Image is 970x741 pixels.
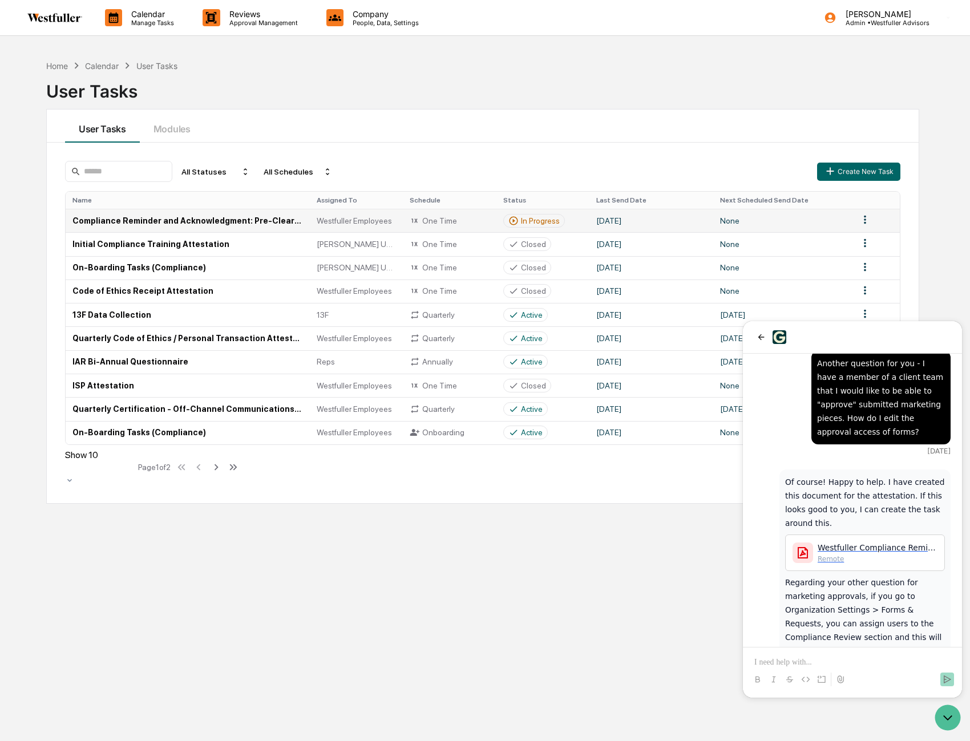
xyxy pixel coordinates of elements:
[85,61,119,71] div: Calendar
[521,240,546,249] div: Closed
[836,9,929,19] p: [PERSON_NAME]
[713,209,852,232] td: None
[343,9,425,19] p: Company
[220,9,304,19] p: Reviews
[589,421,713,444] td: [DATE]
[713,256,852,280] td: None
[343,19,425,27] p: People, Data, Settings
[589,192,713,209] th: Last Send Date
[589,350,713,374] td: [DATE]
[743,321,962,698] iframe: Customer support window
[713,232,852,256] td: None
[310,192,403,209] th: Assigned To
[66,256,310,280] td: On-Boarding Tasks (Compliance)
[410,404,490,414] div: Quarterly
[46,61,68,71] div: Home
[521,216,560,225] div: In Progress
[317,263,397,272] span: [PERSON_NAME] User Group
[496,192,590,209] th: Status
[66,350,310,374] td: IAR Bi-Annual Questionnaire
[589,374,713,397] td: [DATE]
[410,216,490,226] div: One Time
[66,209,310,232] td: Compliance Reminder and Acknowledgment: Pre-Clearance of Personal Securities Transactions
[410,286,490,296] div: One Time
[521,381,546,390] div: Closed
[713,326,852,350] td: [DATE]
[46,72,919,102] div: User Tasks
[66,421,310,444] td: On-Boarding Tasks (Compliance)
[521,286,546,295] div: Closed
[713,192,852,209] th: Next Scheduled Send Date
[410,333,490,343] div: Quarterly
[836,19,929,27] p: Admin • Westfuller Advisors
[66,192,310,209] th: Name
[713,397,852,420] td: [DATE]
[66,326,310,350] td: Quarterly Code of Ethics / Personal Transaction Attestations
[713,421,852,444] td: None
[410,310,490,320] div: Quarterly
[589,209,713,232] td: [DATE]
[177,163,254,181] div: All Statuses
[317,310,329,319] span: 13F
[317,357,335,366] span: Reps
[410,357,490,367] div: Annually
[122,19,180,27] p: Manage Tasks
[521,357,543,366] div: Active
[521,404,543,414] div: Active
[220,19,304,27] p: Approval Management
[317,216,392,225] span: Westfuller Employees
[317,404,392,414] span: Westfuller Employees
[66,374,310,397] td: ISP Attestation
[713,374,852,397] td: None
[403,192,496,209] th: Schedule
[589,326,713,350] td: [DATE]
[66,397,310,420] td: Quarterly Certification - Off-Channel Communications Policy
[136,61,177,71] div: User Tasks
[817,163,900,181] button: Create New Task
[713,280,852,303] td: None
[317,334,392,343] span: Westfuller Employees
[521,428,543,437] div: Active
[66,280,310,303] td: Code of Ethics Receipt Attestation
[317,381,392,390] span: Westfuller Employees
[589,280,713,303] td: [DATE]
[66,232,310,256] td: Initial Compliance Training Attestation
[589,303,713,326] td: [DATE]
[317,286,392,295] span: Westfuller Employees
[589,232,713,256] td: [DATE]
[933,703,964,734] iframe: Open customer support
[410,239,490,249] div: One Time
[713,303,852,326] td: [DATE]
[589,256,713,280] td: [DATE]
[410,380,490,391] div: One Time
[317,428,392,437] span: Westfuller Employees
[140,110,204,143] button: Modules
[521,263,546,272] div: Closed
[259,163,337,181] div: All Schedules
[410,262,490,273] div: One Time
[410,427,490,438] div: Onboarding
[65,450,134,460] div: Show 10
[521,310,543,319] div: Active
[521,334,543,343] div: Active
[713,350,852,374] td: [DATE]
[122,9,180,19] p: Calendar
[138,463,171,472] div: Page 1 of 2
[66,303,310,326] td: 13F Data Collection
[65,110,140,143] button: User Tasks
[589,397,713,420] td: [DATE]
[27,13,82,22] img: logo
[317,240,397,249] span: [PERSON_NAME] User Group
